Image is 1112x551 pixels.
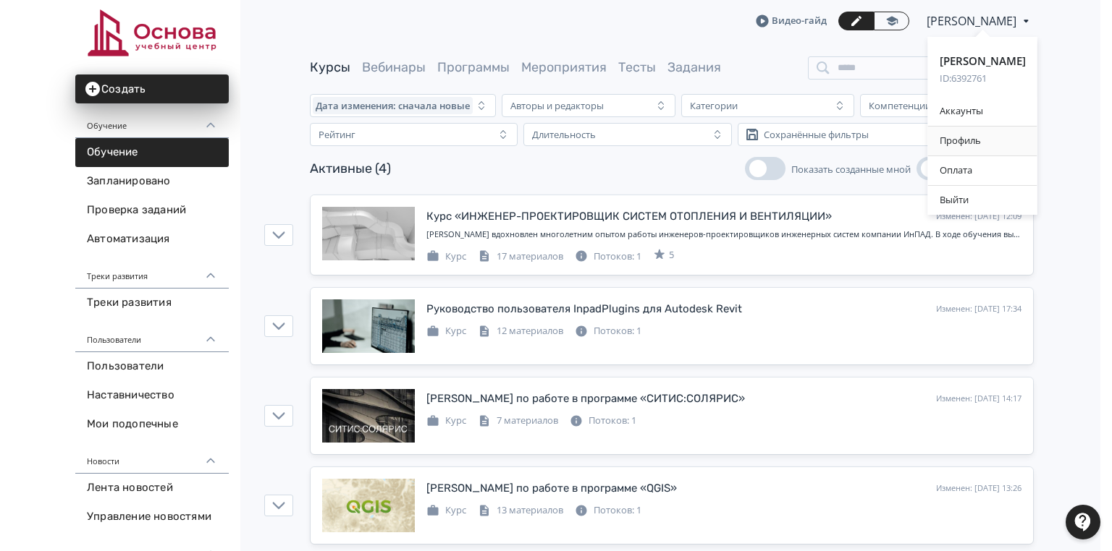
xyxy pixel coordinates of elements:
[928,97,1037,126] div: Аккаунты
[940,72,1026,86] div: ID: 6392761
[928,186,1037,215] div: Выйти
[928,127,1037,155] div: Профиль
[928,156,1037,185] div: Оплата
[940,54,1026,69] div: [PERSON_NAME]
